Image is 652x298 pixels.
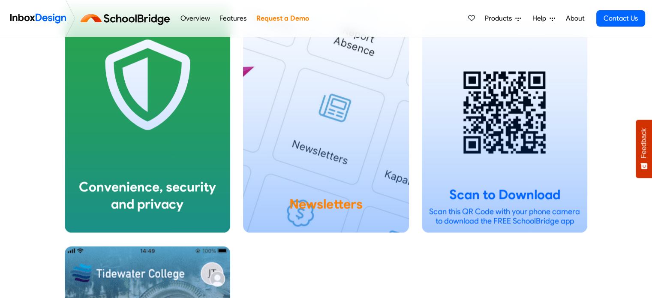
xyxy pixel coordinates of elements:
a: Contact Us [596,10,645,27]
a: Overview [178,10,212,27]
div: Newsletters [250,196,402,213]
a: Help [529,10,559,27]
img: schoolbridge logo [79,8,175,29]
p: Scan this QR Code with your phone camera to download the FREE SchoolBridge app [429,207,581,226]
span: Products [485,13,515,24]
span: Help [532,13,550,24]
a: Products [481,10,524,27]
a: About [563,10,587,27]
a: Request a Demo [254,10,311,27]
div: Convenience, security and privacy [72,178,224,213]
a: Features [217,10,249,27]
div: Scan to Download [429,186,581,203]
span: Feedback [640,128,648,158]
button: Feedback - Show survey [636,120,652,178]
